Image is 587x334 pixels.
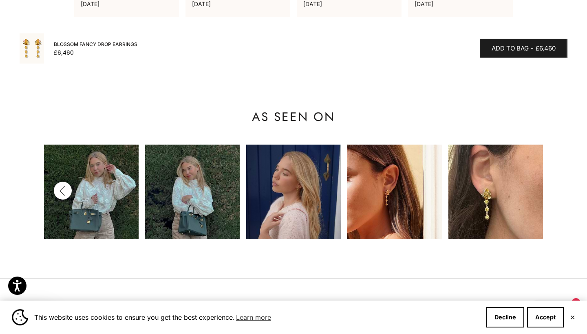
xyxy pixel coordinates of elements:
[54,48,74,57] sale-price: £6,460
[44,109,543,125] p: As Seen On
[492,44,529,54] span: Add to bag
[20,33,44,64] img: #YellowGold
[486,307,524,327] button: Decline
[527,307,564,327] button: Accept
[12,309,28,325] img: Cookie banner
[34,311,480,323] span: This website uses cookies to ensure you get the best experience.
[54,40,137,48] span: Blossom Fancy Drop Earrings
[570,315,575,320] button: Close
[480,39,567,58] button: Add to bag-£6,460
[235,311,272,323] a: Learn more
[536,44,556,54] span: £6,460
